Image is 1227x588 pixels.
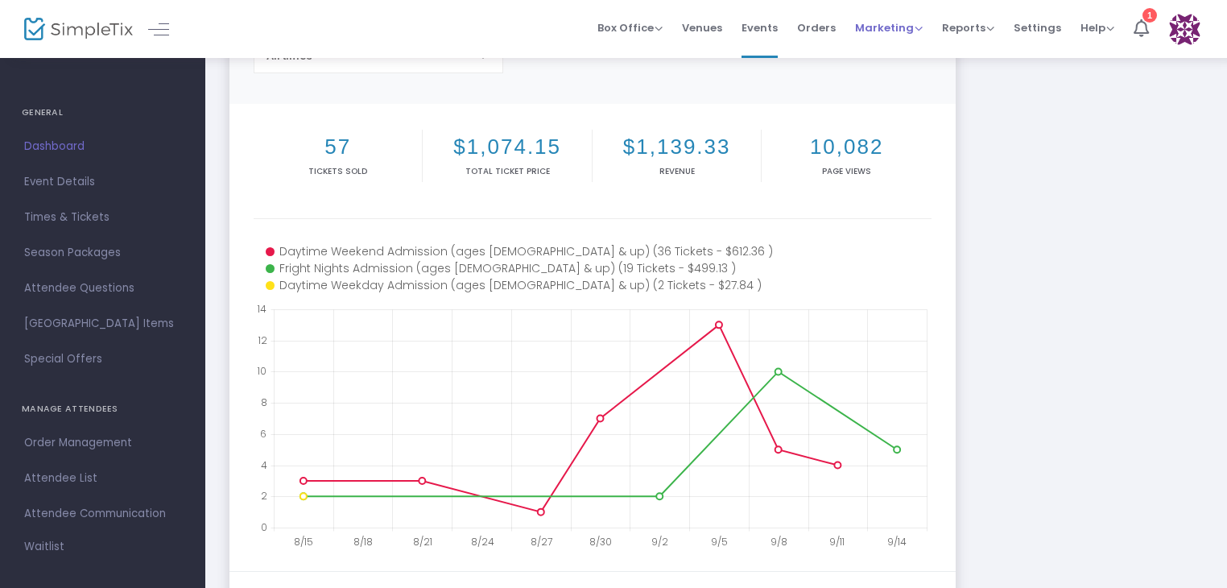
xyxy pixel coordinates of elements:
text: 9/14 [887,535,907,549]
span: [GEOGRAPHIC_DATA] Items [24,313,181,334]
text: 12 [258,333,267,346]
h2: $1,074.15 [426,135,588,159]
text: 6 [260,426,266,440]
text: 9/5 [711,535,728,549]
div: 1 [1142,8,1157,23]
span: Attendee List [24,468,181,489]
p: Revenue [596,165,758,177]
text: 0 [261,520,267,534]
text: 10 [257,364,266,378]
text: 8/21 [413,535,432,549]
text: 4 [261,458,267,471]
text: 8/27 [531,535,552,549]
span: Orders [797,7,836,48]
span: Dashboard [24,136,181,157]
text: 8 [261,395,267,409]
span: Attendee Communication [24,503,181,524]
span: Help [1080,20,1114,35]
text: 9/2 [651,535,668,549]
span: Box Office [597,20,663,35]
text: 8/18 [353,535,373,549]
h4: GENERAL [22,97,184,129]
span: Special Offers [24,349,181,370]
span: Venues [682,7,722,48]
h2: 57 [257,135,419,159]
text: 2 [261,489,267,503]
text: 8/15 [294,535,313,549]
span: Times & Tickets [24,207,181,228]
text: 9/8 [770,535,787,549]
h4: MANAGE ATTENDEES [22,393,184,425]
span: Event Details [24,172,181,193]
span: Reports [942,20,994,35]
text: 14 [257,302,266,316]
p: Total Ticket Price [426,165,588,177]
text: 9/11 [829,535,845,549]
span: Waitlist [24,539,64,555]
h2: $1,139.33 [596,135,758,159]
span: Events [742,7,778,48]
text: 8/24 [471,535,494,549]
span: Order Management [24,433,181,453]
span: Season Packages [24,242,181,263]
span: Attendee Questions [24,278,181,299]
p: Page Views [765,165,927,177]
p: Tickets sold [257,165,419,177]
text: 8/30 [589,535,612,549]
span: Marketing [855,20,923,35]
h2: 10,082 [765,135,927,159]
span: Settings [1014,7,1061,48]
